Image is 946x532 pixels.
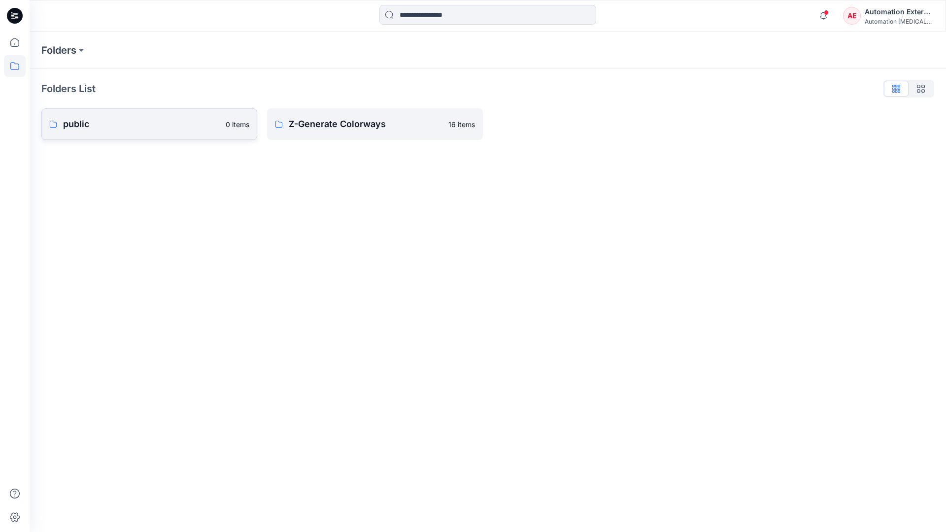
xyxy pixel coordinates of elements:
[63,117,220,131] p: public
[865,18,934,25] div: Automation [MEDICAL_DATA]...
[41,43,76,57] a: Folders
[865,6,934,18] div: Automation External
[226,119,249,130] p: 0 items
[41,81,96,96] p: Folders List
[289,117,442,131] p: Z-Generate Colorways
[267,108,483,140] a: Z-Generate Colorways16 items
[843,7,861,25] div: AE
[41,108,257,140] a: public0 items
[448,119,475,130] p: 16 items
